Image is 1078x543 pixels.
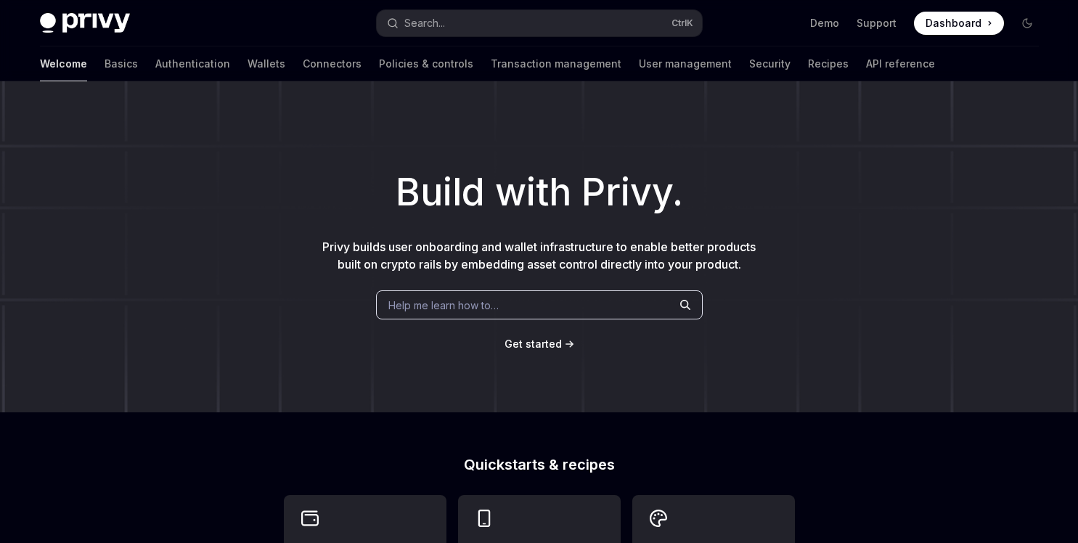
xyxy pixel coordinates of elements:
h1: Build with Privy. [23,164,1055,221]
a: User management [639,46,732,81]
a: Policies & controls [379,46,473,81]
a: Get started [505,337,562,351]
span: Ctrl K [671,17,693,29]
a: Demo [810,16,839,30]
a: Dashboard [914,12,1004,35]
a: Security [749,46,791,81]
span: Dashboard [926,16,981,30]
a: Wallets [248,46,285,81]
a: API reference [866,46,935,81]
span: Privy builds user onboarding and wallet infrastructure to enable better products built on crypto ... [322,240,756,271]
button: Toggle dark mode [1016,12,1039,35]
button: Search...CtrlK [377,10,702,36]
div: Search... [404,15,445,32]
span: Get started [505,338,562,350]
span: Help me learn how to… [388,298,499,313]
a: Support [857,16,897,30]
a: Transaction management [491,46,621,81]
a: Basics [105,46,138,81]
a: Welcome [40,46,87,81]
a: Recipes [808,46,849,81]
a: Authentication [155,46,230,81]
a: Connectors [303,46,362,81]
img: dark logo [40,13,130,33]
h2: Quickstarts & recipes [284,457,795,472]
